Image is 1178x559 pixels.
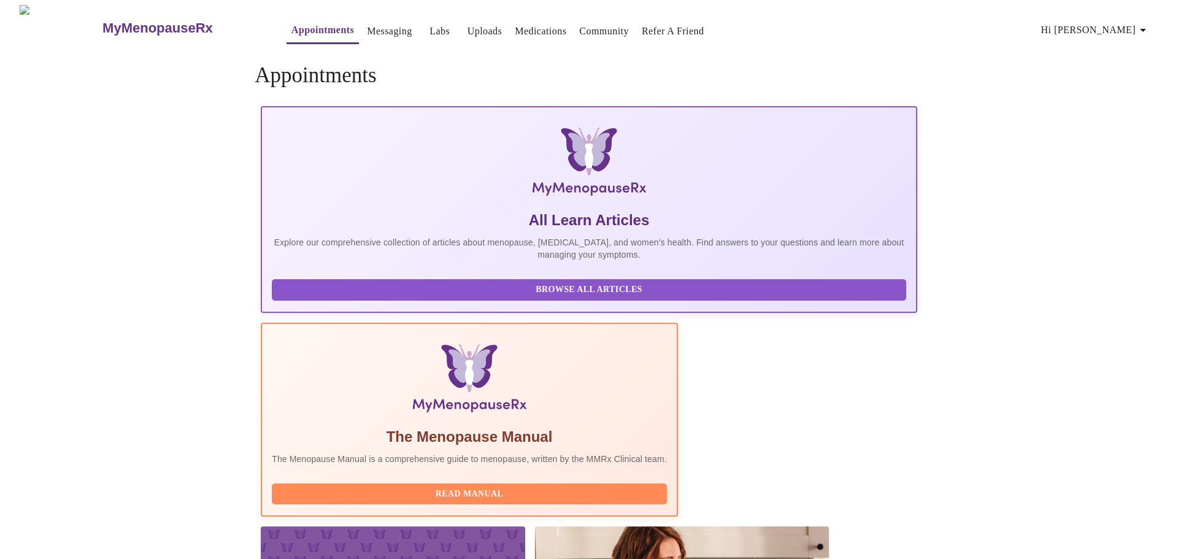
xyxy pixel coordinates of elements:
[362,19,417,44] button: Messaging
[272,283,909,294] a: Browse All Articles
[272,210,906,230] h5: All Learn Articles
[334,344,604,417] img: Menopause Manual
[463,19,507,44] button: Uploads
[367,23,412,40] a: Messaging
[642,23,704,40] a: Refer a Friend
[272,236,906,261] p: Explore our comprehensive collection of articles about menopause, [MEDICAL_DATA], and women's hea...
[272,427,667,447] h5: The Menopause Manual
[574,19,634,44] button: Community
[102,20,213,36] h3: MyMenopauseRx
[371,127,807,201] img: MyMenopauseRx Logo
[468,23,502,40] a: Uploads
[272,453,667,465] p: The Menopause Manual is a comprehensive guide to menopause, written by the MMRx Clinical team.
[1041,21,1150,39] span: Hi [PERSON_NAME]
[20,5,101,51] img: MyMenopauseRx Logo
[272,488,670,498] a: Read Manual
[579,23,629,40] a: Community
[284,487,655,502] span: Read Manual
[637,19,709,44] button: Refer a Friend
[515,23,566,40] a: Medications
[420,19,460,44] button: Labs
[284,282,894,298] span: Browse All Articles
[1036,18,1155,42] button: Hi [PERSON_NAME]
[287,18,359,44] button: Appointments
[429,23,450,40] a: Labs
[272,484,667,505] button: Read Manual
[272,279,906,301] button: Browse All Articles
[255,63,923,88] h4: Appointments
[101,7,262,50] a: MyMenopauseRx
[291,21,354,39] a: Appointments
[510,19,571,44] button: Medications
